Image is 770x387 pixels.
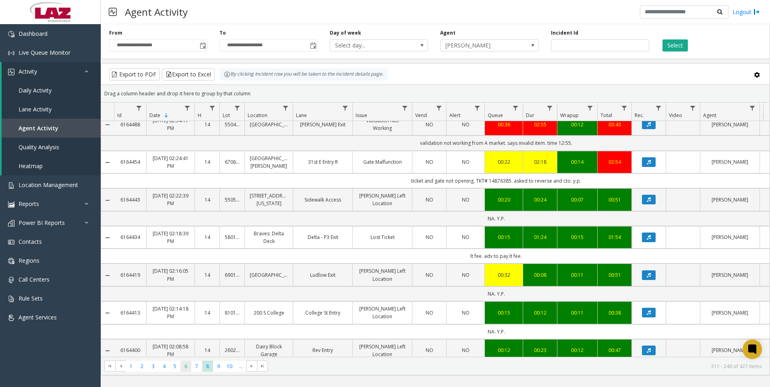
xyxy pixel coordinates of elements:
img: 'icon' [8,50,14,56]
a: 00:14 [562,158,592,166]
a: Date Filter Menu [182,103,193,113]
a: Wrapup Filter Menu [585,103,596,113]
a: [PERSON_NAME] Exit [298,121,348,128]
span: NO [426,309,433,316]
a: 00:07 [562,196,592,204]
a: 550576 [225,196,240,204]
label: Incident Id [551,29,578,37]
a: 670657 [225,158,240,166]
a: Video Filter Menu [687,103,698,113]
span: Page 5 [170,361,180,372]
label: Day of week [330,29,361,37]
a: 00:51 [602,271,627,279]
a: 200 S College [250,309,288,317]
span: Go to the last page [259,363,266,369]
span: NO [426,196,433,203]
div: 00:11 [562,271,592,279]
div: 00:22 [490,158,518,166]
img: 'icon' [8,315,14,321]
a: Lane Filter Menu [340,103,351,113]
a: Gate Malfunction [358,158,407,166]
div: 00:12 [528,309,552,317]
a: Daily Activity [2,81,101,100]
span: Call Centers [19,276,50,283]
span: Quality Analysis [19,143,59,151]
a: Agent Activity [2,119,101,138]
a: 00:20 [490,196,518,204]
span: H [198,112,201,119]
a: 00:08 [528,271,552,279]
span: Lane [296,112,307,119]
span: Video [669,112,682,119]
button: Select [662,39,688,51]
div: 00:38 [602,309,627,317]
span: Page 4 [159,361,170,372]
a: Agent Filter Menu [747,103,758,113]
span: Page 7 [191,361,202,372]
span: Page 9 [213,361,224,372]
a: 00:47 [602,346,627,354]
a: NO [417,196,441,204]
a: 00:24 [528,196,552,204]
h3: Agent Activity [121,2,192,22]
a: 02:18 [528,158,552,166]
a: NO [451,196,480,204]
span: Issue [356,112,367,119]
span: Live Queue Monitor [19,49,70,56]
div: 00:36 [490,121,518,128]
a: 03:43 [602,121,627,128]
a: Logout [733,8,760,16]
a: 14 [200,233,215,241]
span: Go to the next page [248,363,255,369]
a: 00:15 [562,233,592,241]
span: Agent Activity [19,124,58,132]
a: 31st E Entry R [298,158,348,166]
a: [PERSON_NAME] [705,121,755,128]
a: 14 [200,196,215,204]
span: Go to the first page [107,363,113,369]
span: Date [149,112,160,119]
div: 00:12 [562,121,592,128]
span: NO [426,159,433,165]
a: NO [417,346,441,354]
img: 'icon' [8,258,14,264]
span: NO [426,347,433,354]
img: 'icon' [8,201,14,208]
span: Toggle popup [198,40,207,51]
a: 00:15 [490,233,518,241]
span: Total [600,112,612,119]
span: Go to the next page [246,360,257,372]
span: Heatmap [19,162,43,170]
img: 'icon' [8,69,14,75]
a: 6164488 [119,121,141,128]
span: Dur [526,112,534,119]
a: Validation Not Working [358,117,407,132]
a: Vend Filter Menu [434,103,445,113]
a: 00:11 [562,309,592,317]
a: [GEOGRAPHIC_DATA][PERSON_NAME] [250,154,288,170]
kendo-pager-info: 211 - 240 of 427 items [273,363,762,370]
a: Collapse Details [101,310,114,316]
a: NO [451,121,480,128]
a: NO [451,309,480,317]
div: Drag a column header and drop it here to group by that column [101,86,770,101]
a: [PERSON_NAME] Left Location [358,305,407,320]
a: 00:23 [528,346,552,354]
span: Activity [19,68,37,75]
label: Agent [440,29,455,37]
span: Page 8 [202,361,213,372]
a: Dairy Block Garage [250,343,288,358]
a: 14 [200,158,215,166]
a: [DATE] 02:08:58 PM [151,343,190,358]
span: Toggle popup [308,40,317,51]
div: Data table [101,103,770,357]
img: 'icon' [8,277,14,283]
div: 02:54 [602,158,627,166]
a: NO [417,233,441,241]
a: 00:51 [602,196,627,204]
a: 580124 [225,233,240,241]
